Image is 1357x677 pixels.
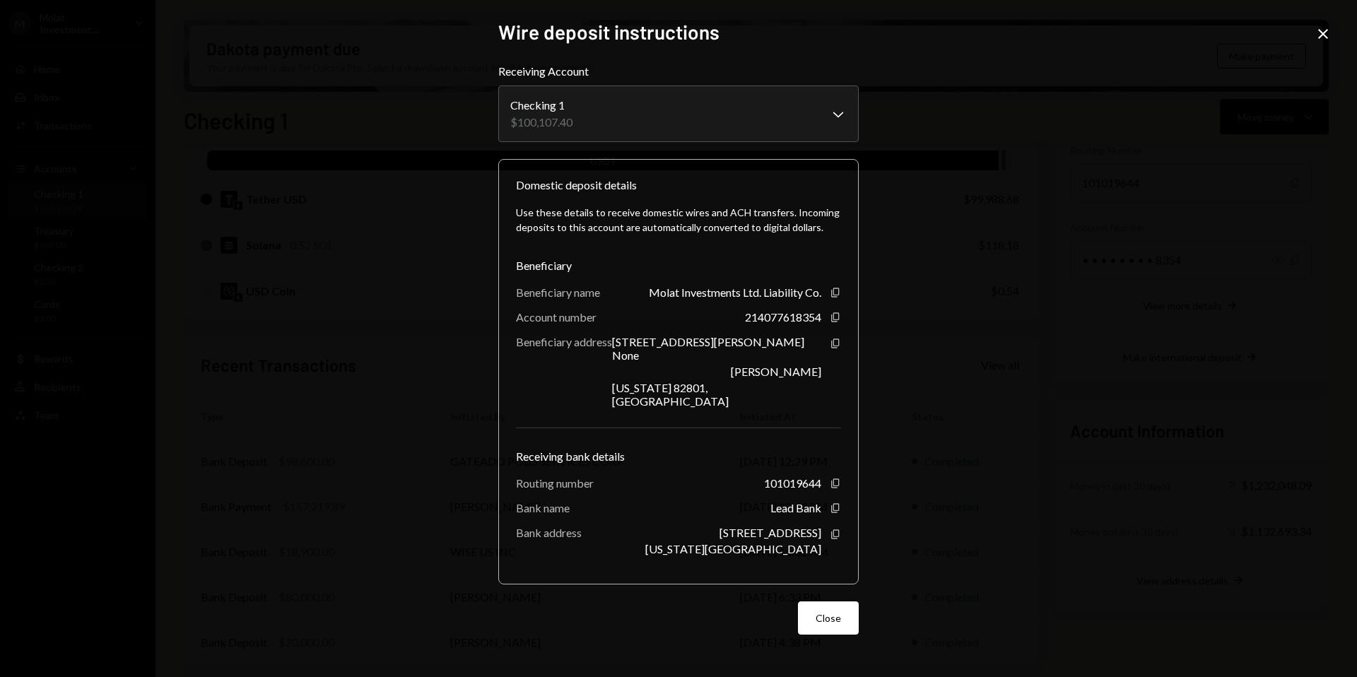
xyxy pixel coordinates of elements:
[516,205,841,235] div: Use these details to receive domestic wires and ACH transfers. Incoming deposits to this account ...
[719,526,821,539] div: [STREET_ADDRESS]
[516,448,841,465] div: Receiving bank details
[612,335,821,362] div: [STREET_ADDRESS][PERSON_NAME] None
[516,257,841,274] div: Beneficiary
[498,86,859,142] button: Receiving Account
[516,526,582,539] div: Bank address
[731,365,821,378] div: [PERSON_NAME]
[798,601,859,635] button: Close
[770,501,821,514] div: Lead Bank
[649,285,821,299] div: Molat Investments Ltd. Liability Co.
[498,63,859,80] label: Receiving Account
[745,310,821,324] div: 214077618354
[516,177,637,194] div: Domestic deposit details
[764,476,821,490] div: 101019644
[612,381,821,408] div: [US_STATE] 82801, [GEOGRAPHIC_DATA]
[645,542,821,555] div: [US_STATE][GEOGRAPHIC_DATA]
[516,501,570,514] div: Bank name
[516,285,600,299] div: Beneficiary name
[498,18,859,46] h2: Wire deposit instructions
[516,476,594,490] div: Routing number
[516,335,612,348] div: Beneficiary address
[516,310,597,324] div: Account number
